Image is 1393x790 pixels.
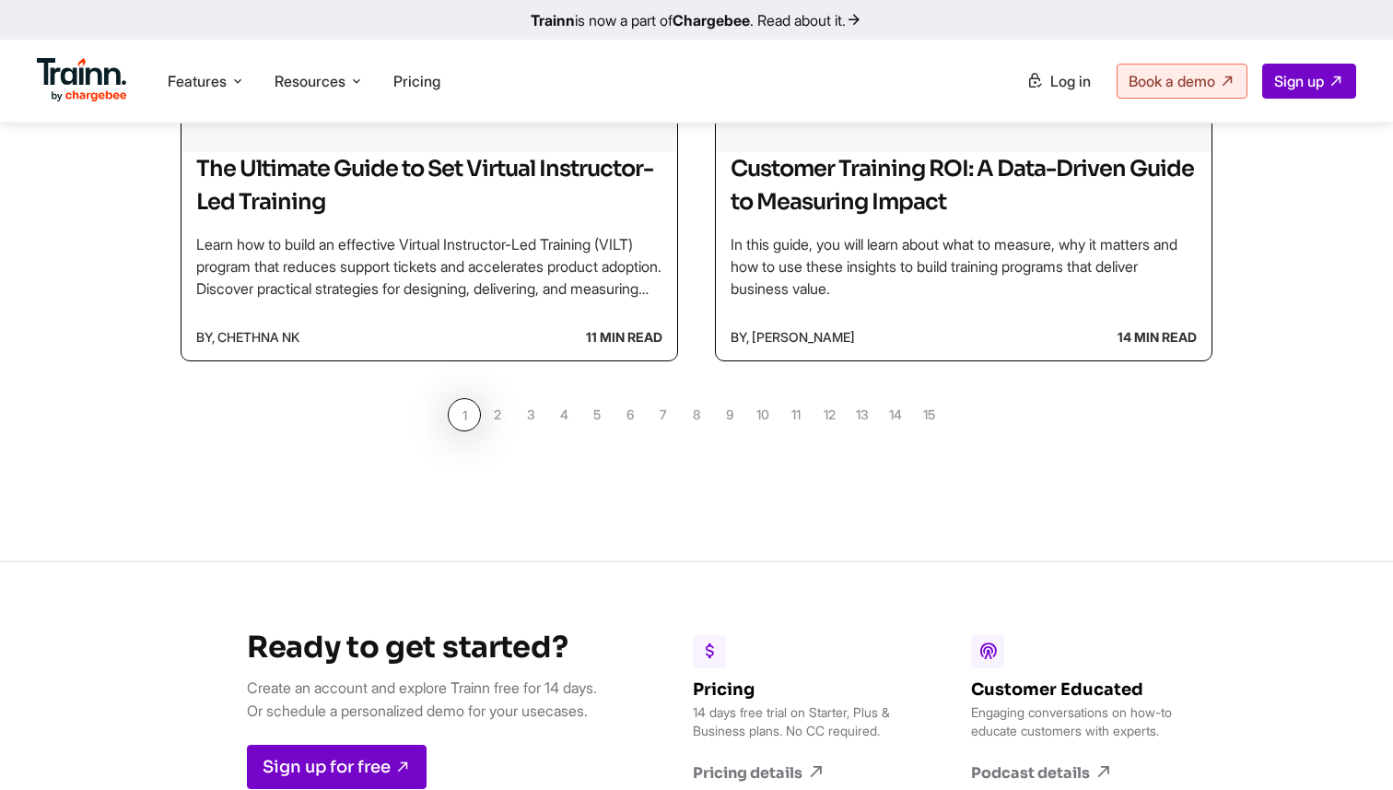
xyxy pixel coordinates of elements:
a: 10 [746,398,779,431]
a: 8 [680,398,713,431]
iframe: Chat Widget [1301,702,1393,790]
a: 14 [879,398,912,431]
p: 14 days free trial on Starter, Plus & Business plans. No CC required. [693,703,905,740]
a: 11 [779,398,813,431]
span: by, [PERSON_NAME] [731,322,855,353]
a: 2 [481,398,514,431]
b: Chargebee [673,11,750,29]
span: by, Chethna NK [196,322,299,353]
a: 7 [647,398,680,431]
a: Podcast details [971,762,1183,783]
a: Pricing details [693,762,905,783]
a: 5 [580,398,614,431]
p: In this guide, you will learn about what to measure, why it matters and how to use these insights... [731,233,1197,300]
b: 14 min read [1118,322,1197,353]
a: 6 [614,398,647,431]
p: Engaging conversations on how-to educate customers with experts. [971,703,1183,740]
a: Sign up for free [247,745,427,789]
img: Trainn Logo [37,58,127,102]
a: 13 [846,398,879,431]
p: Learn how to build an effective Virtual Instructor-Led Training (VILT) program that reduces suppo... [196,233,662,300]
span: Sign up [1274,72,1324,90]
a: 9 [713,398,746,431]
h6: Pricing [693,679,905,700]
a: Pricing [393,72,440,90]
p: Create an account and explore Trainn free for 14 days. Or schedule a personalized demo for your u... [247,677,597,723]
a: Book a demo [1117,64,1247,99]
h3: Ready to get started? [247,629,597,666]
h6: Customer Educated [971,679,1183,700]
a: 3 [514,398,547,431]
h2: Customer Training ROI: A Data-Driven Guide to Measuring Impact [731,152,1197,218]
a: Log in [1015,65,1102,98]
a: Sign up [1262,64,1356,99]
a: 1 [448,398,481,431]
a: 15 [912,398,945,431]
a: 12 [813,398,846,431]
b: Trainn [531,11,575,29]
span: Book a demo [1129,72,1215,90]
a: 4 [547,398,580,431]
span: Features [168,71,227,91]
h2: The Ultimate Guide to Set Virtual Instructor-Led Training [196,152,662,218]
b: 11 min read [586,322,662,353]
span: Log in [1050,72,1091,90]
span: Resources [275,71,345,91]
